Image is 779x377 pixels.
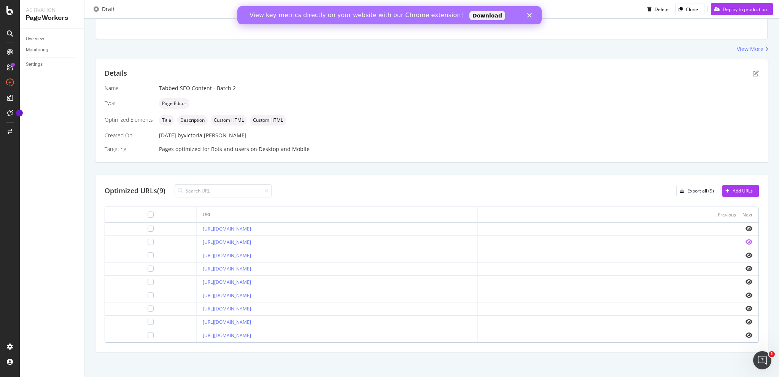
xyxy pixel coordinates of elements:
div: Optimized URLs (9) [105,186,165,196]
div: Bots and users [211,145,249,153]
i: eye [746,226,752,232]
a: Overview [26,35,79,43]
div: by victoria.[PERSON_NAME] [178,132,246,139]
a: Monitoring [26,46,79,54]
i: eye [746,319,752,325]
span: Custom HTML [253,118,283,122]
a: [URL][DOMAIN_NAME] [203,332,251,339]
a: [URL][DOMAIN_NAME] [203,305,251,312]
i: eye [746,332,752,338]
div: Deploy to production [723,6,767,12]
a: [URL][DOMAIN_NAME] [203,252,251,259]
div: Name [105,84,153,92]
button: Previous [718,210,736,219]
div: Add URLs [733,188,753,194]
div: Monitoring [26,46,48,54]
div: Targeting [105,145,153,153]
i: eye [746,305,752,312]
i: eye [746,279,752,285]
a: [URL][DOMAIN_NAME] [203,226,251,232]
div: Details [105,68,127,78]
div: PageWorkers [26,14,78,22]
div: URL [203,211,211,218]
i: eye [746,292,752,298]
div: Delete [655,6,669,12]
button: Delete [644,3,669,15]
div: View More [737,45,763,53]
a: [URL][DOMAIN_NAME] [203,279,251,285]
div: neutral label [211,115,247,126]
div: Pages optimized for on [159,145,759,153]
button: Add URLs [722,185,759,197]
div: Settings [26,60,43,68]
a: [URL][DOMAIN_NAME] [203,292,251,299]
div: neutral label [159,115,174,126]
span: Title [162,118,171,122]
i: eye [746,252,752,258]
iframe: Intercom live chat banner [237,6,542,24]
a: [URL][DOMAIN_NAME] [203,266,251,272]
i: eye [746,266,752,272]
div: [DATE] [159,132,759,139]
div: Desktop and Mobile [259,145,310,153]
iframe: Intercom live chat [753,351,771,369]
div: Optimized Elements [105,116,153,124]
div: Type [105,99,153,107]
div: Next [742,212,752,218]
div: Tooltip anchor [16,110,23,116]
input: Search URL [175,184,272,197]
span: Page Editor [162,101,186,106]
a: [URL][DOMAIN_NAME] [203,319,251,325]
div: Created On [105,132,153,139]
i: eye [746,239,752,245]
div: Overview [26,35,44,43]
button: Clone [675,3,704,15]
span: Description [180,118,205,122]
span: Custom HTML [214,118,244,122]
div: neutral label [177,115,208,126]
a: [URL][DOMAIN_NAME] [203,239,251,245]
button: Export all (9) [676,185,720,197]
div: neutral label [159,98,189,109]
span: 1 [769,351,775,357]
div: Draft [102,5,115,13]
div: Clone [686,6,698,12]
div: pen-to-square [753,70,759,76]
div: Close [290,7,297,11]
button: Deploy to production [711,3,773,15]
div: Export all (9) [687,188,714,194]
a: View More [737,45,768,53]
a: Settings [26,60,79,68]
div: Previous [718,212,736,218]
div: neutral label [250,115,286,126]
div: Tabbed SEO Content - Batch 2 [159,84,759,92]
div: Activation [26,6,78,14]
button: Next [742,210,752,219]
